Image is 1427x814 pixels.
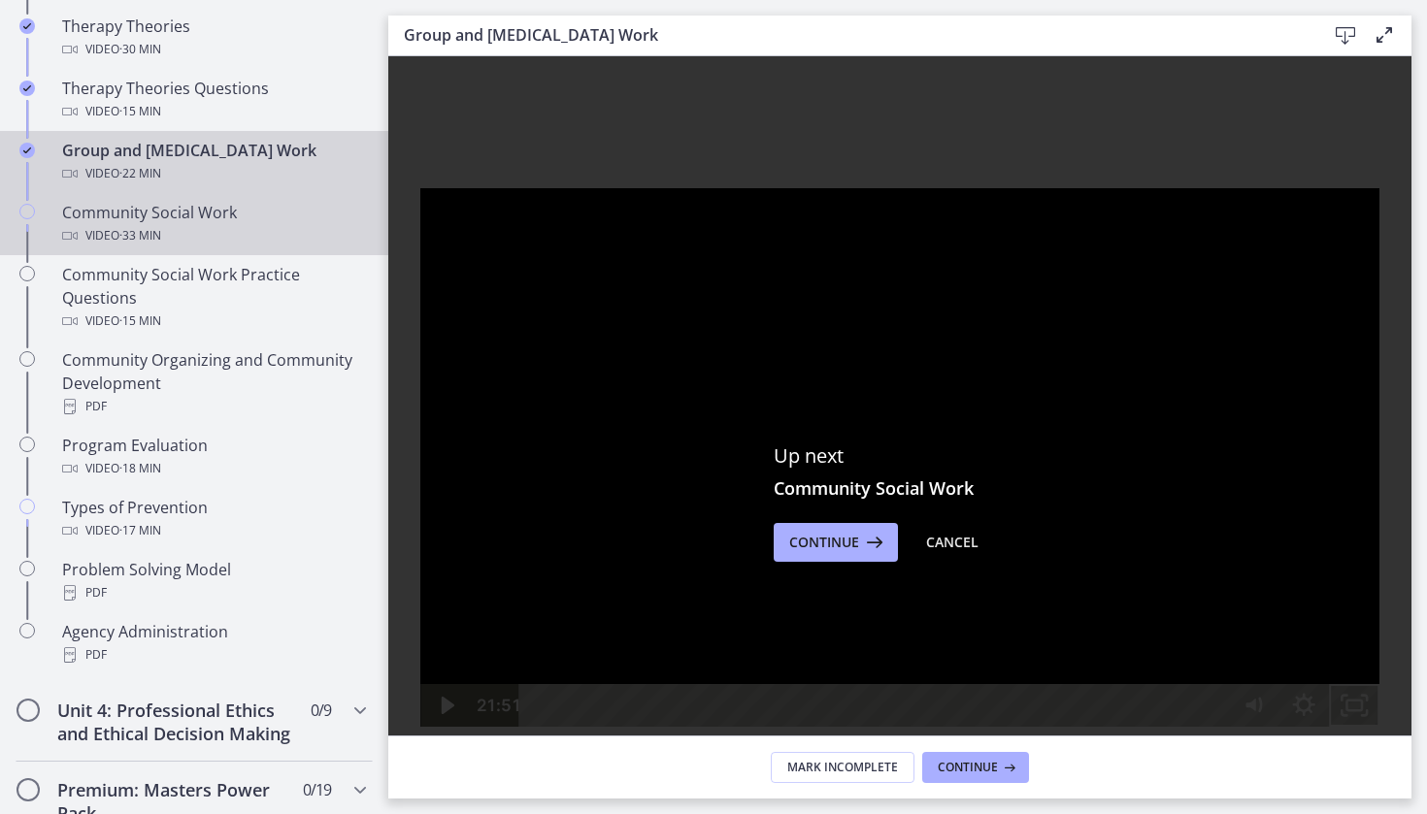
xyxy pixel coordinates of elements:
div: Problem Solving Model [62,558,365,604]
div: PDF [62,395,365,418]
span: Continue [938,760,998,775]
div: Video [62,162,365,185]
button: Mute [840,628,890,670]
p: Up next [774,443,1026,469]
span: 0 / 19 [303,778,331,801]
div: Therapy Theories Questions [62,77,365,123]
div: Community Organizing and Community Development [62,348,365,418]
span: · 18 min [119,457,161,480]
i: Completed [19,81,35,96]
h3: Group and [MEDICAL_DATA] Work [404,23,1295,47]
span: · 17 min [119,519,161,542]
button: Play Video [32,628,83,670]
h3: Community Social Work [774,476,1026,500]
span: · 30 min [119,38,161,61]
div: Agency Administration [62,620,365,667]
button: Continue [774,523,898,562]
div: Video [62,309,365,333]
div: Video [62,519,365,542]
button: Mark Incomplete [771,752,914,783]
div: Cancel [926,531,979,554]
div: PDF [62,643,365,667]
i: Completed [19,143,35,158]
div: Video [62,100,365,123]
div: Video [62,224,365,247]
span: Continue [789,531,859,554]
span: · 15 min [119,100,161,123]
div: Video [62,38,365,61]
span: 0 / 9 [311,699,331,722]
button: Continue [922,752,1029,783]
h2: Unit 4: Professional Ethics and Ethical Decision Making [57,699,294,745]
span: · 15 min [119,309,161,333]
div: Video [62,457,365,480]
div: Program Evaluation [62,434,365,480]
div: Community Social Work Practice Questions [62,263,365,333]
button: Unfullscreen [941,628,991,670]
div: Group and [MEDICAL_DATA] Work [62,139,365,185]
span: Mark Incomplete [787,760,898,775]
div: Community Social Work [62,201,365,247]
button: Show settings menu [890,628,941,670]
div: Therapy Theories [62,15,365,61]
div: Playbar [149,628,827,670]
button: Cancel [911,523,994,562]
span: · 33 min [119,224,161,247]
i: Completed [19,18,35,34]
div: PDF [62,581,365,604]
span: · 22 min [119,162,161,185]
div: Types of Prevention [62,496,365,542]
